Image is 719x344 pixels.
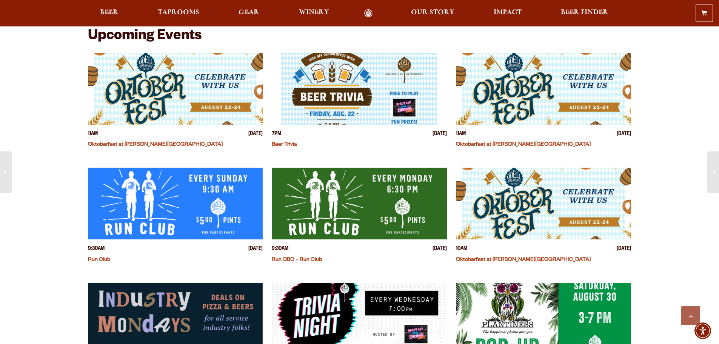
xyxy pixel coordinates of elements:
span: Taprooms [158,9,199,15]
span: 11AM [88,131,98,139]
span: Beer Finder [561,9,608,15]
span: 10AM [456,245,467,253]
span: [DATE] [433,245,447,253]
span: 9:30AM [88,245,105,253]
a: Taprooms [153,9,204,18]
a: Odell Home [354,9,383,18]
a: View event details [88,53,263,125]
a: View event details [272,53,447,125]
a: Gear [234,9,264,18]
div: Accessibility Menu [694,322,711,339]
a: Run OBC – Run Club [272,257,322,263]
a: Winery [294,9,334,18]
a: Scroll to top [681,306,700,325]
span: [DATE] [248,131,263,139]
a: View event details [272,168,447,239]
a: Oktoberfest at [PERSON_NAME][GEOGRAPHIC_DATA] [88,142,223,148]
a: Oktoberfest at [PERSON_NAME][GEOGRAPHIC_DATA] [456,142,591,148]
span: [DATE] [617,131,631,139]
a: Beer Trivia [272,142,297,148]
span: [DATE] [248,245,263,253]
a: Our Story [406,9,459,18]
span: [DATE] [617,245,631,253]
span: [DATE] [433,131,447,139]
span: 9:30AM [272,245,288,253]
a: Beer [95,9,123,18]
span: Winery [299,9,329,15]
a: Beer Finder [556,9,613,18]
a: View event details [456,168,631,239]
span: 11AM [456,131,466,139]
span: Beer [100,9,119,15]
a: Run Club [88,257,110,263]
span: Impact [494,9,522,15]
span: Gear [239,9,259,15]
a: View event details [88,168,263,239]
a: View event details [456,53,631,125]
a: Impact [489,9,527,18]
a: Oktoberfest at [PERSON_NAME][GEOGRAPHIC_DATA] [456,257,591,263]
span: 7PM [272,131,281,139]
span: Our Story [411,9,454,15]
h2: Upcoming Events [88,29,202,45]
